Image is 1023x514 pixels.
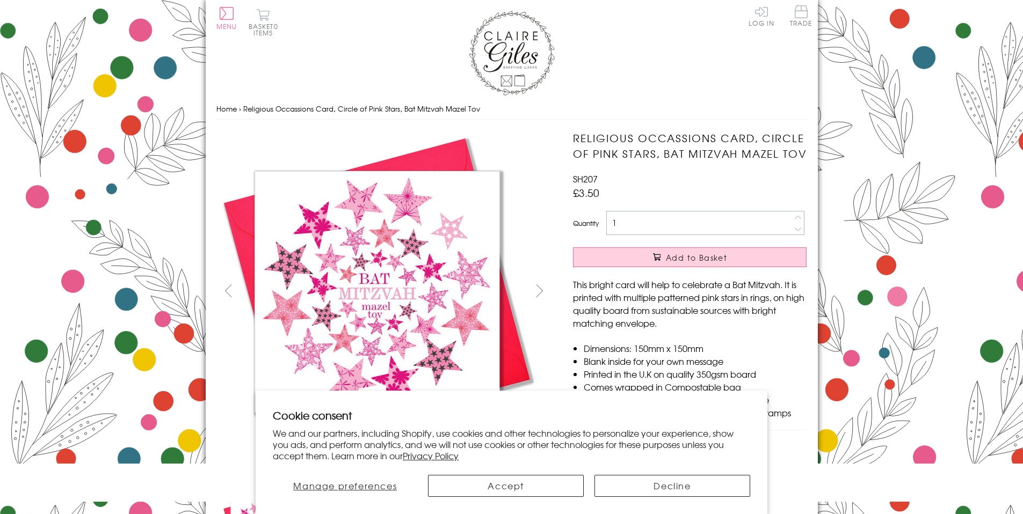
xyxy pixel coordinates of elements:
span: Manage preferences [293,479,397,492]
li: Dimensions: 150mm x 150mm [584,342,807,355]
span: Add to Basket [666,252,727,263]
li: Blank inside for your own message [584,355,807,368]
a: Log In [749,5,774,26]
li: Printed in the U.K on quality 350gsm board [584,368,807,380]
h2: Cookie consent [273,408,750,423]
span: Menu [216,21,237,31]
a: Privacy Policy [403,449,459,462]
button: Menu [216,7,237,30]
span: › [239,104,241,114]
span: 0 items [253,21,278,38]
span: SH207 [573,172,598,185]
a: Trade [790,5,812,28]
button: Decline [594,475,750,497]
a: Home [216,104,237,114]
span: Trade [790,5,812,26]
button: Manage preferences [273,475,417,497]
h1: Religious Occassions Card, Circle of Pink Stars, Bat Mitzvah Mazel Tov [573,130,807,161]
button: Add to Basket [573,247,807,267]
button: next [527,278,552,303]
p: This bright card will help to celebrate a Bat Mitzvah. It is printed with multiple patterned pink... [573,278,807,329]
nav: breadcrumbs [216,98,807,120]
img: Religious Occassions Card, Circle of Pink Stars, Bat Mitzvah Mazel Tov [216,130,539,452]
button: Accept [428,475,584,497]
button: prev [216,278,241,303]
span: Religious Occassions Card, Circle of Pink Stars, Bat Mitzvah Mazel Tov [243,104,480,114]
span: £3.50 [573,185,599,200]
li: Comes wrapped in Compostable bag [584,380,807,393]
label: Quantity [573,218,599,228]
p: We and our partners, including Shopify, use cookies and other technologies to personalize your ex... [273,428,750,461]
img: Claire Giles Greetings Cards [469,11,555,96]
button: Basket0 items [249,9,278,36]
